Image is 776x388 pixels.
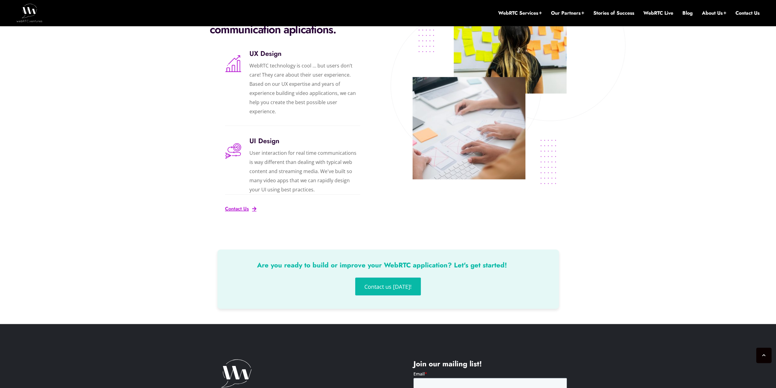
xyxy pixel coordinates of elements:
a: Stories of Success [593,10,634,16]
p: User interaction for real time communications is way different than dealing with typical web cont... [249,148,360,194]
h3: Are you ready to build or improve your WebRTC application? Let's get started! [257,262,507,268]
img: WebRTC.ventures [16,4,42,22]
img: ux-ui-image-02 [415,77,528,179]
a: Contact Us [735,10,760,16]
h4: UI Design [249,136,360,145]
a: Blog [682,10,693,16]
span: Contact us [DATE]! [364,284,412,289]
a: WebRTC Live [643,10,673,16]
span: Contact Us [225,206,249,211]
a: About Us [702,10,726,16]
a: Contact Us [225,206,257,211]
a: WebRTC Services [498,10,542,16]
p: UI and UX experts in realtime communication aplications. [210,10,360,36]
h4: Join our mailing list! [413,359,567,368]
h4: UX Design [249,49,360,58]
a: Our Partners [551,10,584,16]
a: Contact us [DATE]! [355,277,421,295]
p: WebRTC technology is cool … but users don’t care! They care about their user experience. Based on... [249,61,360,116]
